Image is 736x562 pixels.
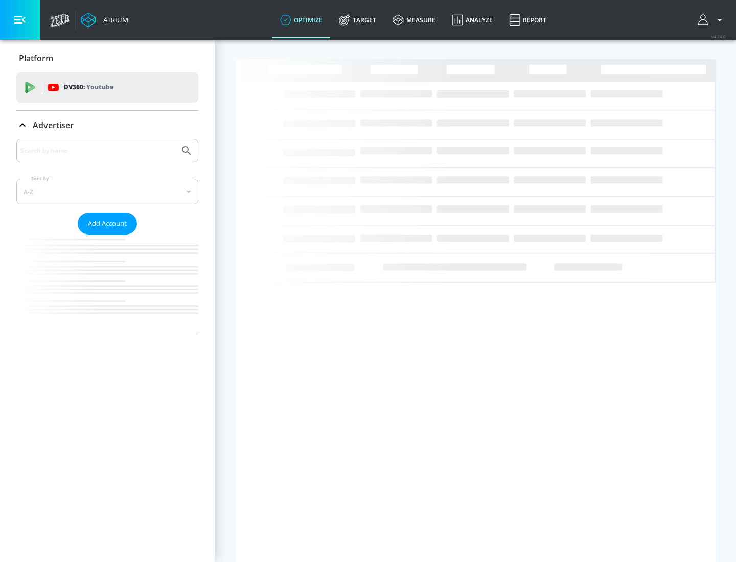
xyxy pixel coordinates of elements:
[16,72,198,103] div: DV360: Youtube
[16,111,198,139] div: Advertiser
[444,2,501,38] a: Analyze
[81,12,128,28] a: Atrium
[19,53,53,64] p: Platform
[501,2,555,38] a: Report
[20,144,175,157] input: Search by name
[16,179,198,204] div: A-Z
[331,2,384,38] a: Target
[384,2,444,38] a: measure
[99,15,128,25] div: Atrium
[272,2,331,38] a: optimize
[86,82,113,92] p: Youtube
[16,235,198,334] nav: list of Advertiser
[16,139,198,334] div: Advertiser
[33,120,74,131] p: Advertiser
[78,213,137,235] button: Add Account
[29,175,51,182] label: Sort By
[64,82,113,93] p: DV360:
[711,34,726,39] span: v 4.24.0
[88,218,127,229] span: Add Account
[16,44,198,73] div: Platform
